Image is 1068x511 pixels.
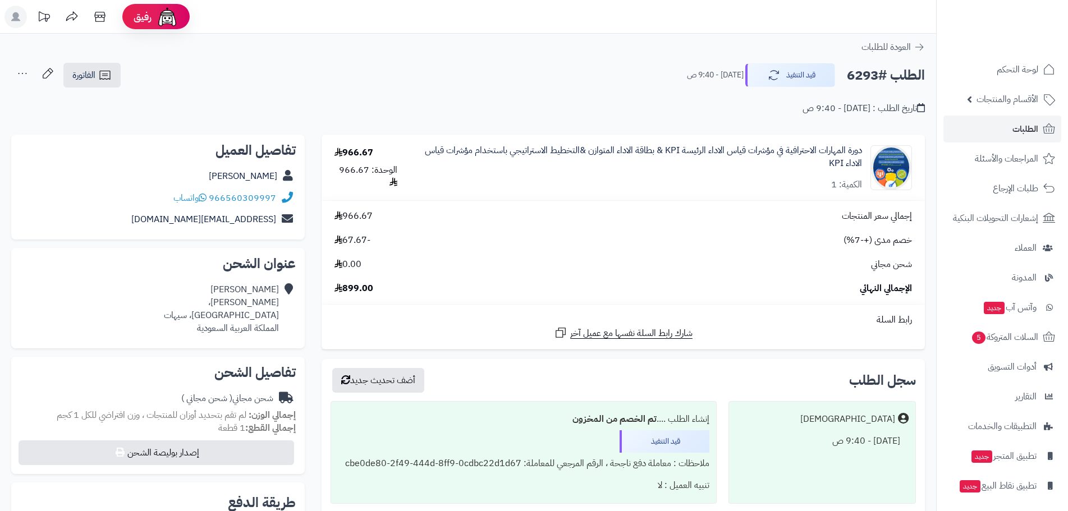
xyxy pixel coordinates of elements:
[572,412,657,426] b: تم الخصم من المخزون
[1015,389,1037,404] span: التقارير
[847,64,925,87] h2: الطلب #6293
[849,374,916,387] h3: سجل الطلب
[943,294,1061,321] a: وآتس آبجديد
[871,145,911,190] img: 1757934064-WhatsApp%20Image%202025-09-15%20at%202.00.17%20PM-90x90.jpeg
[972,332,986,344] span: 5
[800,413,895,426] div: [DEMOGRAPHIC_DATA]
[245,421,296,435] strong: إجمالي القطع:
[338,453,710,475] div: ملاحظات : معاملة دفع ناجحة ، الرقم المرجعي للمعاملة: cbe0de80-2f49-444d-8ff9-0cdbc22d1d67
[181,392,232,405] span: ( شحن مجاني )
[72,68,95,82] span: الفاتورة
[844,234,912,247] span: خصم مدى (+-7%)
[131,213,276,226] a: [EMAIL_ADDRESS][DOMAIN_NAME]
[943,443,1061,469] a: تطبيق المتجرجديد
[57,408,246,422] span: لم تقم بتحديد أوزان للمنتجات ، وزن افتراضي للكل 1 كجم
[1015,240,1037,256] span: العملاء
[326,314,920,326] div: رابط السلة
[960,480,980,492] span: جديد
[993,181,1038,196] span: طلبات الإرجاع
[63,63,121,88] a: الفاتورة
[736,430,909,452] div: [DATE] - 9:40 ص
[20,257,296,270] h2: عنوان الشحن
[334,282,373,295] span: 899.00
[687,70,744,81] small: [DATE] - 9:40 ص
[181,392,273,405] div: شحن مجاني
[943,472,1061,499] a: تطبيق نقاط البيعجديد
[997,62,1038,77] span: لوحة التحكم
[156,6,178,28] img: ai-face.png
[334,146,373,159] div: 966.67
[975,151,1038,167] span: المراجعات والأسئلة
[620,430,709,453] div: قيد التنفيذ
[943,116,1061,142] a: الطلبات
[554,326,693,340] a: شارك رابط السلة نفسها مع عميل آخر
[803,102,925,115] div: تاريخ الطلب : [DATE] - 9:40 ص
[218,421,296,435] small: 1 قطعة
[984,302,1005,314] span: جديد
[20,144,296,157] h2: تفاصيل العميل
[20,366,296,379] h2: تفاصيل الشحن
[249,408,296,422] strong: إجمالي الوزن:
[861,40,911,54] span: العودة للطلبات
[332,368,424,393] button: أضف تحديث جديد
[959,478,1037,494] span: تطبيق نقاط البيع
[209,191,276,205] a: 966560309997
[745,63,835,87] button: قيد التنفيذ
[423,144,861,170] a: دورة المهارات الاحترافية في مؤشرات قياس الاداء الرئيسة KPI & بطاقة الاداء المتوازن &التخطيط الاست...
[1012,121,1038,137] span: الطلبات
[971,450,992,463] span: جديد
[1012,270,1037,286] span: المدونة
[968,418,1037,434] span: التطبيقات والخدمات
[943,205,1061,232] a: إشعارات التحويلات البنكية
[209,169,277,183] a: [PERSON_NAME]
[30,6,58,31] a: تحديثات المنصة
[338,475,710,496] div: تنبيه العميل : لا
[943,324,1061,351] a: السلات المتروكة5
[334,258,361,271] span: 0.00
[992,31,1057,55] img: logo-2.png
[831,178,862,191] div: الكمية: 1
[334,234,370,247] span: -67.67
[842,210,912,223] span: إجمالي سعر المنتجات
[134,10,152,24] span: رفيق
[983,300,1037,315] span: وآتس آب
[871,258,912,271] span: شحن مجاني
[164,283,279,334] div: [PERSON_NAME] [PERSON_NAME]، [GEOGRAPHIC_DATA]، سيهات المملكة العربية السعودية
[19,440,294,465] button: إصدار بوليصة الشحن
[943,56,1061,83] a: لوحة التحكم
[861,40,925,54] a: العودة للطلبات
[228,496,296,509] h2: طريقة الدفع
[860,282,912,295] span: الإجمالي النهائي
[334,164,398,190] div: الوحدة: 966.67
[953,210,1038,226] span: إشعارات التحويلات البنكية
[570,327,693,340] span: شارك رابط السلة نفسها مع عميل آخر
[943,264,1061,291] a: المدونة
[970,448,1037,464] span: تطبيق المتجر
[977,91,1038,107] span: الأقسام والمنتجات
[943,145,1061,172] a: المراجعات والأسئلة
[338,408,710,430] div: إنشاء الطلب ....
[173,191,207,205] a: واتساب
[943,383,1061,410] a: التقارير
[943,353,1061,380] a: أدوات التسويق
[943,175,1061,202] a: طلبات الإرجاع
[334,210,373,223] span: 966.67
[988,359,1037,375] span: أدوات التسويق
[943,234,1061,261] a: العملاء
[971,329,1038,345] span: السلات المتروكة
[943,413,1061,440] a: التطبيقات والخدمات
